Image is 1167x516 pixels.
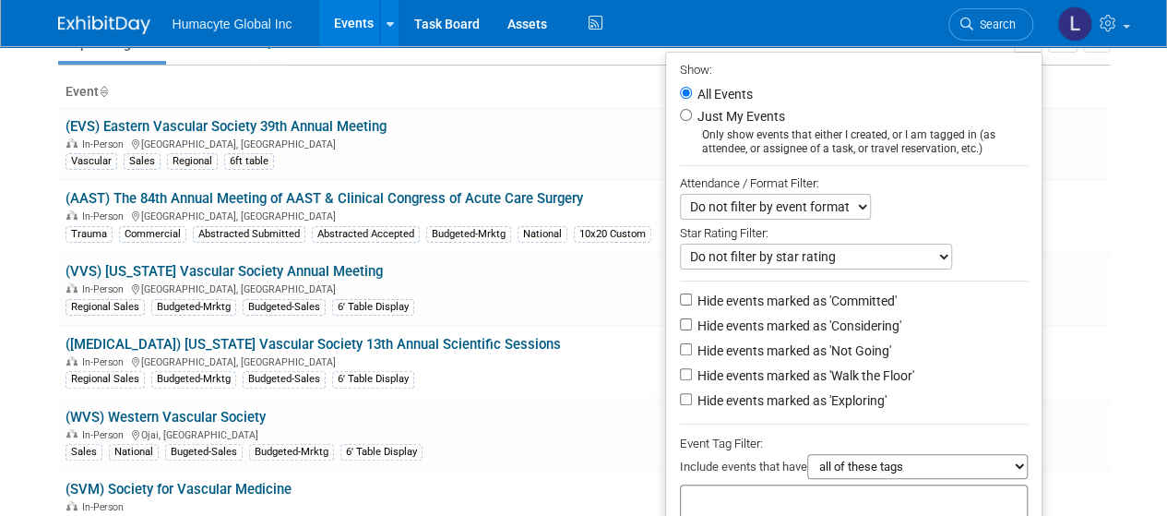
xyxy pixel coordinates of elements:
div: Vascular [65,153,117,170]
img: In-Person Event [66,501,77,510]
label: Hide events marked as 'Walk the Floor' [694,366,914,385]
div: Abstracted Submitted [193,226,305,243]
span: In-Person [82,283,129,295]
div: Event Tag Filter: [680,433,1028,454]
span: In-Person [82,138,129,150]
label: Hide events marked as 'Considering' [694,317,901,335]
label: Hide events marked as 'Exploring' [694,391,887,410]
div: [GEOGRAPHIC_DATA], [GEOGRAPHIC_DATA] [65,208,682,222]
a: (EVS) Eastern Vascular Society 39th Annual Meeting [65,118,387,135]
a: (SVM) Society for Vascular Medicine [65,481,292,498]
div: Budgeted-Sales [243,371,326,388]
div: Attendance / Format Filter: [680,173,1028,194]
a: (AAST) The 84th Annual Meeting of AAST & Clinical Congress of Acute Care Surgery [65,190,583,207]
span: In-Person [82,429,129,441]
div: Bugeted-Sales [165,444,243,461]
div: Show: [680,57,1028,80]
div: Budgeted-Mrktg [151,299,236,316]
div: 6' Table Display [340,444,423,461]
label: All Events [694,88,753,101]
label: Hide events marked as 'Committed' [694,292,897,310]
div: National [518,226,567,243]
div: Only show events that either I created, or I am tagged in (as attendee, or assignee of a task, or... [680,128,1028,156]
label: Just My Events [694,107,785,126]
div: Regional Sales [65,371,145,388]
div: National [109,444,159,461]
img: In-Person Event [66,210,77,220]
a: (WVS) Western Vascular Society [65,409,266,426]
div: [GEOGRAPHIC_DATA], [GEOGRAPHIC_DATA] [65,281,682,295]
span: In-Person [82,210,129,222]
div: Regional Sales [65,299,145,316]
img: In-Person Event [66,283,77,293]
div: Sales [65,444,102,461]
img: ExhibitDay [58,16,150,34]
a: Search [948,8,1033,41]
div: Star Rating Filter: [680,220,1028,244]
img: Linda Hamilton [1057,6,1092,42]
span: In-Person [82,356,129,368]
div: Regional [167,153,218,170]
label: Hide events marked as 'Not Going' [694,342,891,360]
span: Humacyte Global Inc [173,17,292,31]
span: In-Person [82,501,129,513]
span: Search [973,18,1016,31]
div: Budgeted-Sales [243,299,326,316]
div: 6ft table [224,153,274,170]
div: [GEOGRAPHIC_DATA], [GEOGRAPHIC_DATA] [65,136,682,150]
div: 6' Table Display [332,371,414,388]
div: Budgeted-Mrktg [426,226,511,243]
div: 10x20 Custom [574,226,651,243]
img: In-Person Event [66,138,77,148]
div: Abstracted Accepted [312,226,420,243]
img: In-Person Event [66,356,77,366]
div: Commercial [119,226,186,243]
div: Trauma [65,226,113,243]
th: Event [58,77,689,108]
div: Sales [124,153,161,170]
div: Budgeted-Mrktg [151,371,236,388]
img: In-Person Event [66,429,77,438]
a: (VVS) [US_STATE] Vascular Society Annual Meeting [65,263,383,280]
div: Include events that have [680,454,1028,485]
div: Ojai, [GEOGRAPHIC_DATA] [65,426,682,441]
div: 6' Table Display [332,299,414,316]
div: Budgeted-Mrktg [249,444,334,461]
div: [GEOGRAPHIC_DATA], [GEOGRAPHIC_DATA] [65,354,682,368]
a: Sort by Event Name [99,84,108,99]
a: ([MEDICAL_DATA]) [US_STATE] Vascular Society 13th Annual Scientific Sessions [65,336,561,353]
